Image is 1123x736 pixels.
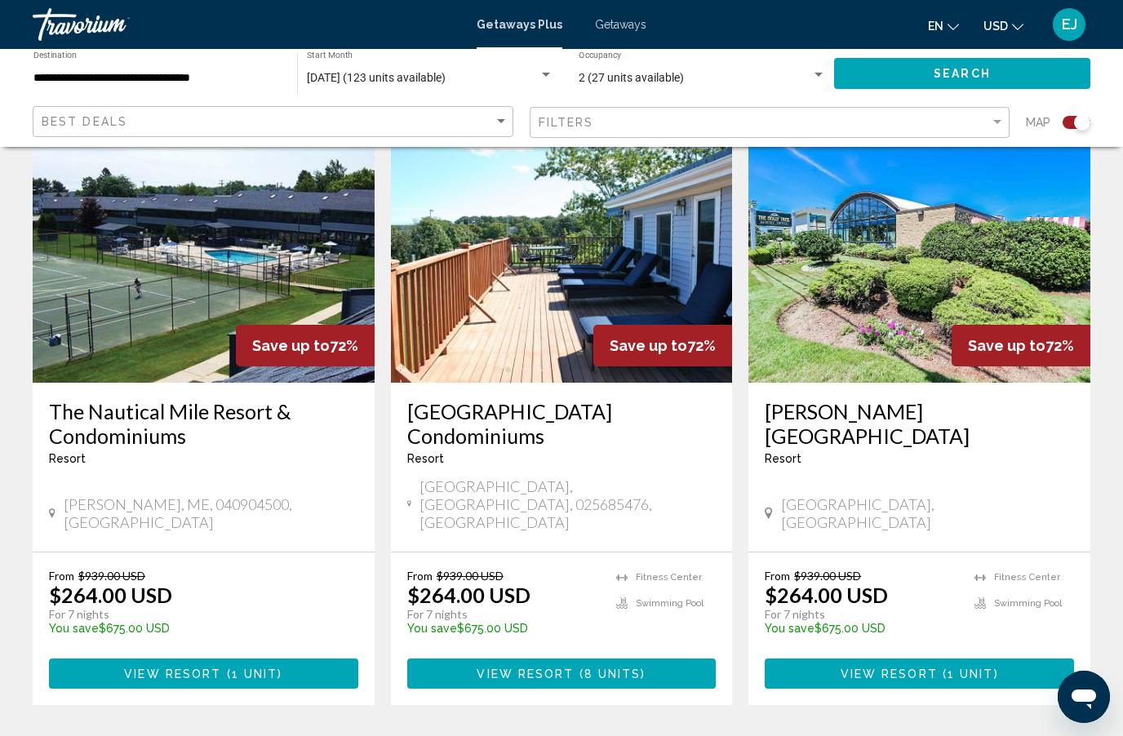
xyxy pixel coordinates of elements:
span: You save [765,622,815,635]
span: View Resort [841,667,938,681]
p: $675.00 USD [407,622,601,635]
p: For 7 nights [765,607,958,622]
div: 72% [593,325,732,366]
button: Search [834,58,1090,88]
a: Travorium [33,8,460,41]
a: The Nautical Mile Resort & Condominiums [49,399,358,448]
iframe: Button to launch messaging window [1058,671,1110,723]
p: $264.00 USD [407,583,530,607]
span: From [765,569,790,583]
span: en [928,20,943,33]
span: $939.00 USD [794,569,861,583]
span: Save up to [968,337,1045,354]
button: View Resort(8 units) [407,658,717,689]
span: Save up to [610,337,687,354]
span: ( ) [575,667,646,681]
button: View Resort(1 unit) [49,658,358,689]
span: USD [983,20,1008,33]
button: Change language [928,14,959,38]
span: From [407,569,433,583]
span: 1 unit [232,667,278,681]
button: View Resort(1 unit) [765,658,1074,689]
span: Save up to [252,337,330,354]
span: 8 units [584,667,641,681]
mat-select: Sort by [42,115,508,129]
span: You save [49,622,99,635]
p: For 7 nights [407,607,601,622]
div: 72% [236,325,375,366]
span: Fitness Center [636,572,702,583]
img: ii_hlc1.jpg [391,122,733,383]
a: Getaways [595,18,646,31]
span: Resort [407,452,444,465]
a: [PERSON_NAME][GEOGRAPHIC_DATA] [765,399,1074,448]
span: ( ) [221,667,282,681]
span: You save [407,622,457,635]
p: $675.00 USD [49,622,342,635]
span: [DATE] (123 units available) [307,71,446,84]
span: Swimming Pool [994,598,1062,609]
p: $675.00 USD [765,622,958,635]
span: From [49,569,74,583]
span: 2 (27 units available) [579,71,684,84]
button: User Menu [1048,7,1090,42]
button: Change currency [983,14,1023,38]
span: Resort [49,452,86,465]
span: $939.00 USD [437,569,504,583]
span: Resort [765,452,801,465]
span: [GEOGRAPHIC_DATA], [GEOGRAPHIC_DATA], 025685476, [GEOGRAPHIC_DATA] [419,477,716,531]
span: [GEOGRAPHIC_DATA], [GEOGRAPHIC_DATA] [781,495,1074,531]
span: Best Deals [42,115,127,128]
span: Map [1026,111,1050,134]
a: Getaways Plus [477,18,562,31]
div: 72% [952,325,1090,366]
a: [GEOGRAPHIC_DATA] Condominiums [407,399,717,448]
img: ii_cog1.jpg [33,122,375,383]
span: Swimming Pool [636,598,704,609]
button: Filter [530,106,1010,140]
p: $264.00 USD [765,583,888,607]
p: $264.00 USD [49,583,172,607]
span: Filters [539,116,594,129]
span: 1 unit [948,667,994,681]
span: Search [934,68,991,81]
span: View Resort [124,667,221,681]
p: For 7 nights [49,607,342,622]
span: View Resort [477,667,574,681]
span: ( ) [938,667,999,681]
span: $939.00 USD [78,569,145,583]
img: ii_htr1.jpg [748,122,1090,383]
span: [PERSON_NAME], ME, 040904500, [GEOGRAPHIC_DATA] [64,495,358,531]
span: Fitness Center [994,572,1060,583]
span: EJ [1062,16,1077,33]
